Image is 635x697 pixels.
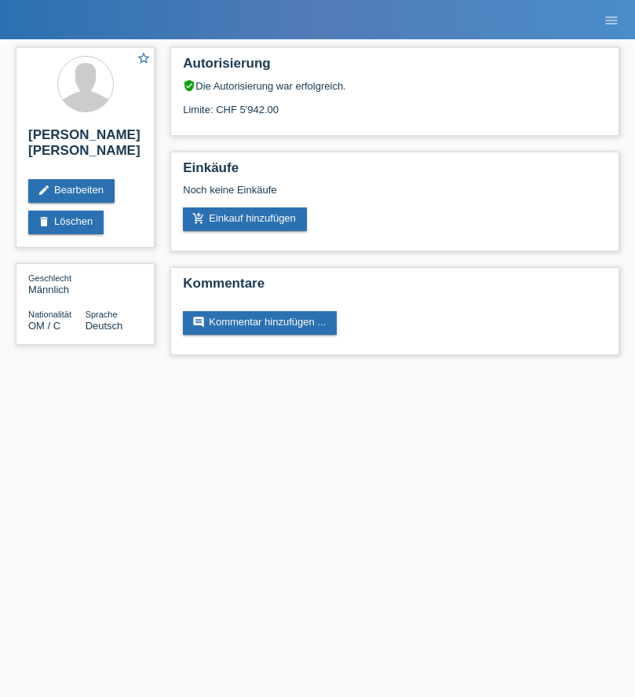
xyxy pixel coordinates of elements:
div: Männlich [28,272,86,295]
i: comment [192,316,205,328]
span: Oman / C / 18.12.2021 [28,320,60,332]
i: edit [38,184,50,196]
i: verified_user [183,79,195,92]
div: Limite: CHF 5'942.00 [183,92,607,116]
span: Sprache [86,310,118,319]
span: Geschlecht [28,273,71,283]
i: add_shopping_cart [192,212,205,225]
a: menu [596,15,627,24]
h2: Einkäufe [183,160,607,184]
h2: Autorisierung [183,56,607,79]
i: star_border [137,51,151,65]
h2: Kommentare [183,276,607,299]
a: deleteLöschen [28,211,104,234]
a: star_border [137,51,151,68]
div: Noch keine Einkäufe [183,184,607,207]
a: editBearbeiten [28,179,115,203]
a: add_shopping_cartEinkauf hinzufügen [183,207,307,231]
i: menu [604,13,619,28]
i: delete [38,215,50,228]
span: Deutsch [86,320,123,332]
div: Die Autorisierung war erfolgreich. [183,79,607,92]
h2: [PERSON_NAME] [PERSON_NAME] [28,127,142,167]
span: Nationalität [28,310,71,319]
a: commentKommentar hinzufügen ... [183,311,337,335]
